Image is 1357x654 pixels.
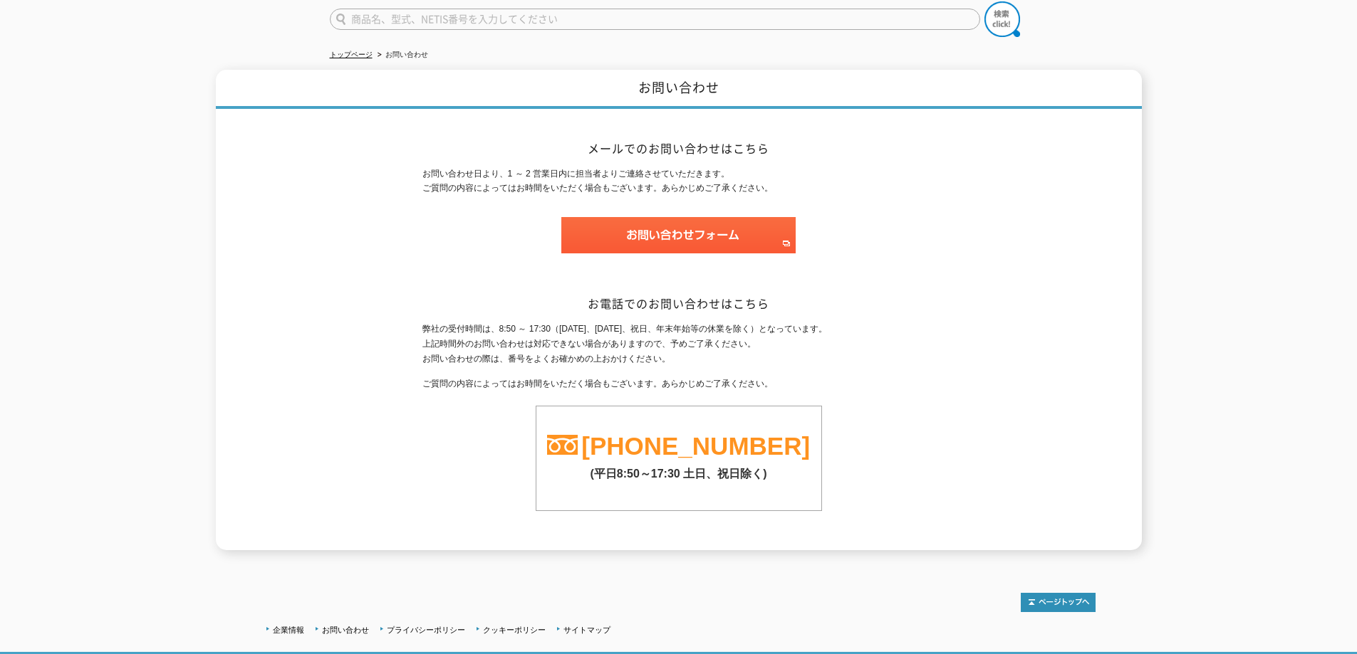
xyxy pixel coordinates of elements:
input: 商品名、型式、NETIS番号を入力してください [330,9,980,30]
p: (平日8:50～17:30 土日、祝日除く) [536,460,821,482]
h2: メールでのお問い合わせはこちら [422,141,935,156]
h2: お電話でのお問い合わせはこちら [422,296,935,311]
a: [PHONE_NUMBER] [581,432,810,460]
p: お問い合わせ日より、1 ～ 2 営業日内に担当者よりご連絡させていただきます。 ご質問の内容によってはお時間をいただく場合もございます。あらかじめご了承ください。 [422,167,935,196]
img: btn_search.png [984,1,1020,37]
a: 企業情報 [273,626,304,634]
p: ご質問の内容によってはお時間をいただく場合もございます。あらかじめご了承ください。 [422,376,935,391]
p: 弊社の受付時間は、8:50 ～ 17:30（[DATE]、[DATE]、祝日、年末年始等の休業を除く）となっています。 上記時間外のお問い合わせは対応できない場合がありますので、予めご了承くださ... [422,322,935,366]
a: お問い合わせフォーム [561,241,796,250]
img: トップページへ [1021,593,1096,612]
li: お問い合わせ [375,48,428,63]
h1: お問い合わせ [216,70,1142,109]
img: お問い合わせフォーム [561,217,796,253]
a: お問い合わせ [322,626,369,634]
a: サイトマップ [563,626,610,634]
a: トップページ [330,51,373,58]
a: クッキーポリシー [483,626,546,634]
a: プライバシーポリシー [387,626,465,634]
